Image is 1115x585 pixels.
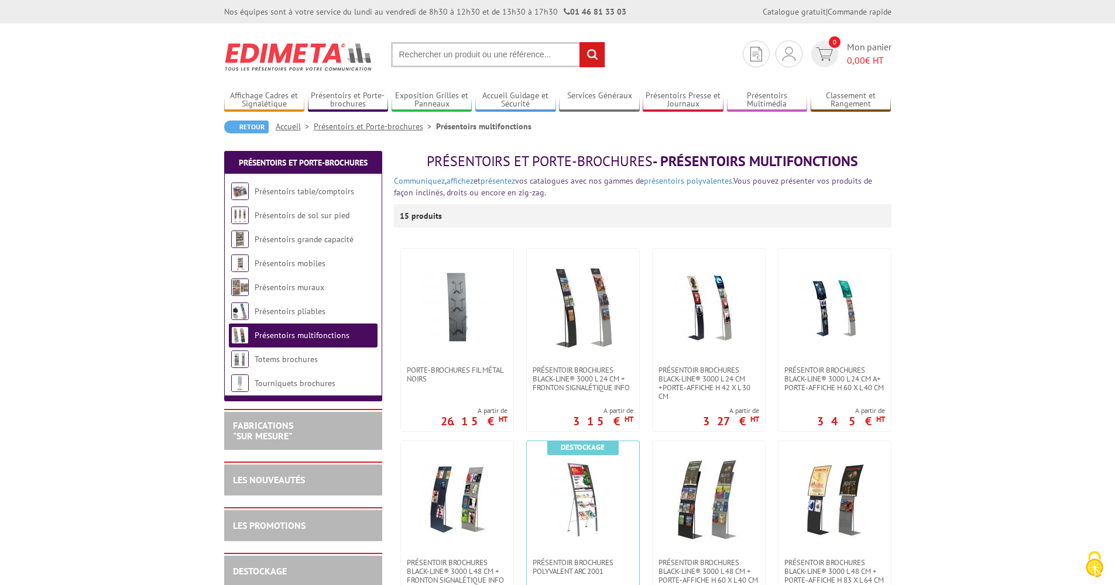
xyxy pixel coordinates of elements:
img: Présentoirs grande capacité [231,230,249,248]
a: Catalogue gratuit [763,6,826,17]
a: Porte-brochures fil métal noirs [401,366,513,383]
img: Cookies (fenêtre modale) [1080,550,1109,579]
div: | [763,6,891,18]
a: Présentoirs et Porte-brochures [239,157,368,168]
a: Présentoirs grande capacité [255,234,354,245]
span: Porte-brochures fil métal noirs [407,366,507,383]
a: Présentoirs Multimédia [727,91,808,110]
span: A partir de [573,406,633,415]
img: Présentoirs table/comptoirs [231,183,249,200]
a: Présentoir Brochures Black-Line® 3000 L 24 cm + Fronton signalétique info [527,366,639,392]
span: Mon panier [847,40,891,67]
a: Présentoirs table/comptoirs [255,186,354,197]
a: Présentoirs multifonctions [255,330,349,340]
p: 345 € [817,418,885,425]
a: Services Généraux [559,91,640,110]
img: Edimeta [224,35,373,78]
a: Présentoirs Presse et Journaux [643,91,723,110]
a: affichez [447,175,474,186]
span: € HT [847,54,891,67]
span: Présentoir brochures Black-Line® 3000 L 48 cm + fronton signalétique info [407,558,507,584]
span: A partir de [817,406,885,415]
a: Tourniquets brochures [255,378,335,388]
span: Présentoir brochures Black-Line® 3000 L 48 cm + porte-affiche H 83 x L 64 cm [784,558,885,584]
li: Présentoirs multifonctions [436,121,531,132]
a: FABRICATIONS"Sur Mesure" [233,419,293,442]
a: Présentoir Brochures Black-Line® 3000 L 24 cm +porte-affiche H 42 x L 30 cm [653,366,765,401]
img: Présentoir brochures Black-Line® 3000 L 48 cm + fronton signalétique info [416,459,498,541]
span: Présentoirs et Porte-brochures [427,152,653,170]
a: Présentoir brochures Black-Line® 3000 L 48 cm + porte-affiche H 60 x L 40 cm [653,558,765,584]
img: Présentoir brochures Black-Line® 3000 L 48 cm + porte-affiche H 60 x L 40 cm [668,459,750,541]
img: Présentoir Brochures Black-Line® 3000 L 24 cm + Fronton signalétique info [542,266,624,348]
sup: HT [625,414,633,424]
p: 327 € [703,418,759,425]
a: Présentoir brochures Black-Line® 3000 L 48 cm + fronton signalétique info [401,558,513,584]
b: Destockage [561,442,605,452]
img: Présentoirs mobiles [231,254,249,272]
img: Présentoirs pliables [231,302,249,320]
p: 26.15 € [441,418,507,425]
a: Totems brochures [255,354,318,364]
div: Nos équipes sont à votre service du lundi au vendredi de 8h30 à 12h30 et de 13h30 à 17h30 [224,6,626,18]
a: Communiquez [394,175,445,186]
img: Présentoir Brochures Black-Line® 3000 L 24 cm +porte-affiche H 42 x L 30 cm [668,266,750,348]
a: Exposition Grilles et Panneaux [392,91,472,110]
a: Présentoirs de sol sur pied [255,210,349,221]
a: Accueil [276,121,314,132]
a: LES NOUVEAUTÉS [233,474,305,486]
sup: HT [876,414,885,424]
img: Présentoir brochures Black-Line® 3000 L 24 cm a+ porte-affiche H 60 x L 40 cm [794,266,876,348]
button: Cookies (fenêtre modale) [1074,545,1115,585]
span: 0,00 [847,54,865,66]
a: Présentoirs et Porte-brochures [314,121,436,132]
img: Présentoir Brochures polyvalent Arc 2001 [542,459,624,541]
span: Présentoir Brochures polyvalent Arc 2001 [533,558,633,576]
img: Totems brochures [231,350,249,368]
img: devis rapide [783,47,795,61]
p: 315 € [573,418,633,425]
input: rechercher [579,42,605,67]
input: Rechercher un produit ou une référence... [391,42,605,67]
span: Vous pouvez présenter vos produits de façon inclinés, droits ou encore en zig-zag. [394,175,872,198]
a: Affichage Cadres et Signalétique [224,91,305,110]
img: Présentoirs multifonctions [231,326,249,344]
a: Présentoir Brochures polyvalent Arc 2001 [527,558,639,576]
a: LES PROMOTIONS [233,519,306,531]
a: Présentoirs pliables [255,306,325,316]
strong: 01 46 81 33 03 [564,6,626,17]
img: Présentoirs muraux [231,278,249,296]
sup: HT [750,414,759,424]
a: Accueil Guidage et Sécurité [475,91,556,110]
a: Classement et Rangement [811,91,891,110]
img: devis rapide [816,47,833,61]
a: Présentoirs et Porte-brochures [308,91,389,110]
span: Présentoir brochures Black-Line® 3000 L 24 cm a+ porte-affiche H 60 x L 40 cm [784,366,885,392]
h1: - Présentoirs multifonctions [394,154,891,169]
span: 0 [829,36,840,48]
a: Commande rapide [828,6,891,17]
img: Présentoir brochures Black-Line® 3000 L 48 cm + porte-affiche H 83 x L 64 cm [794,459,876,541]
span: Présentoir Brochures Black-Line® 3000 L 24 cm +porte-affiche H 42 x L 30 cm [658,366,759,401]
a: Présentoirs muraux [255,282,324,292]
img: Porte-brochures fil métal noirs [416,266,498,348]
font: , et vos catalogues avec nos gammes de [394,175,644,186]
a: Retour [224,121,269,133]
a: Présentoir brochures Black-Line® 3000 L 48 cm + porte-affiche H 83 x L 64 cm [778,558,891,584]
a: présentoirs polyvalentes. [644,175,733,186]
img: devis rapide [750,47,762,61]
a: Présentoirs mobiles [255,258,325,269]
img: Présentoirs de sol sur pied [231,207,249,224]
a: Présentoir brochures Black-Line® 3000 L 24 cm a+ porte-affiche H 60 x L 40 cm [778,366,891,392]
a: devis rapide 0 Mon panier 0,00€ HT [808,40,891,67]
span: Présentoir Brochures Black-Line® 3000 L 24 cm + Fronton signalétique info [533,366,633,392]
img: Tourniquets brochures [231,374,249,392]
span: A partir de [441,406,507,415]
span: A partir de [703,406,759,415]
p: 15 produits [400,204,444,228]
span: Présentoir brochures Black-Line® 3000 L 48 cm + porte-affiche H 60 x L 40 cm [658,558,759,584]
sup: HT [499,414,507,424]
a: présentez [481,175,515,186]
